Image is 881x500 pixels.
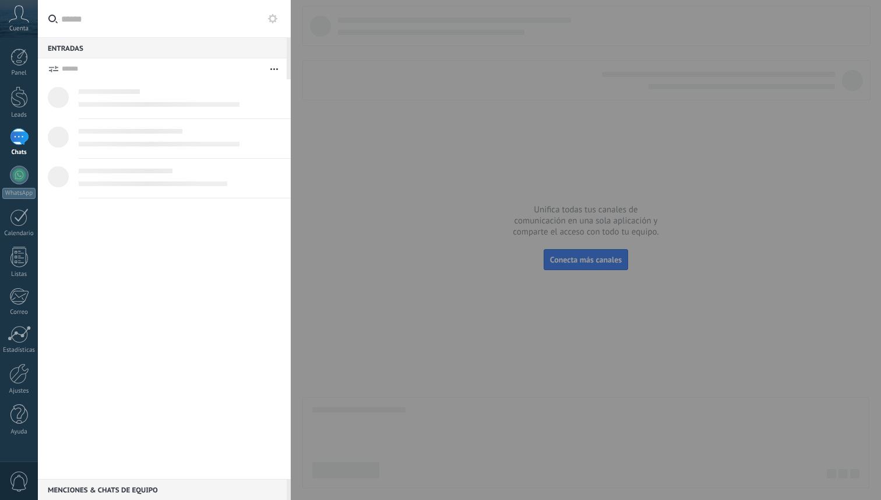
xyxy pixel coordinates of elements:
[38,479,287,500] div: Menciones & Chats de equipo
[2,230,36,237] div: Calendario
[9,25,29,33] span: Cuenta
[2,69,36,77] div: Panel
[2,387,36,395] div: Ajustes
[2,309,36,316] div: Correo
[2,271,36,278] div: Listas
[2,428,36,436] div: Ayuda
[2,111,36,119] div: Leads
[38,37,287,58] div: Entradas
[2,149,36,156] div: Chats
[2,188,36,199] div: WhatsApp
[2,347,36,354] div: Estadísticas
